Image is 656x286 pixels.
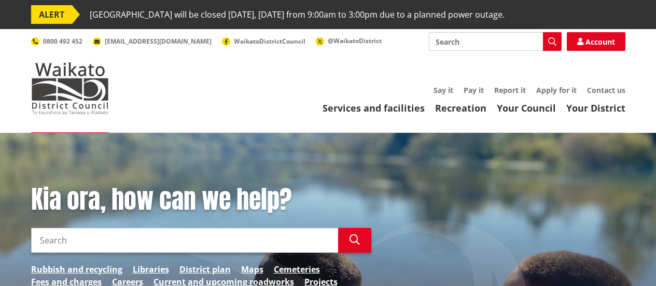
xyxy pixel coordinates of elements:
[31,228,338,253] input: Search input
[31,263,122,276] a: Rubbish and recycling
[497,102,556,114] a: Your Council
[328,36,382,45] span: @WaikatoDistrict
[31,5,72,24] span: ALERT
[105,37,212,46] span: [EMAIL_ADDRESS][DOMAIN_NAME]
[90,5,505,24] span: [GEOGRAPHIC_DATA] will be closed [DATE], [DATE] from 9:00am to 3:00pm due to a planned power outage.
[43,37,82,46] span: 0800 492 452
[31,62,109,114] img: Waikato District Council - Te Kaunihera aa Takiwaa o Waikato
[179,263,231,276] a: District plan
[241,263,263,276] a: Maps
[93,37,212,46] a: [EMAIL_ADDRESS][DOMAIN_NAME]
[31,185,371,215] h1: Kia ora, how can we help?
[435,102,486,114] a: Recreation
[494,85,526,95] a: Report it
[429,32,562,51] input: Search input
[323,102,425,114] a: Services and facilities
[222,37,305,46] a: WaikatoDistrictCouncil
[567,32,625,51] a: Account
[464,85,484,95] a: Pay it
[133,263,169,276] a: Libraries
[434,85,453,95] a: Say it
[316,36,382,45] a: @WaikatoDistrict
[234,37,305,46] span: WaikatoDistrictCouncil
[566,102,625,114] a: Your District
[587,85,625,95] a: Contact us
[536,85,577,95] a: Apply for it
[274,263,320,276] a: Cemeteries
[31,37,82,46] a: 0800 492 452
